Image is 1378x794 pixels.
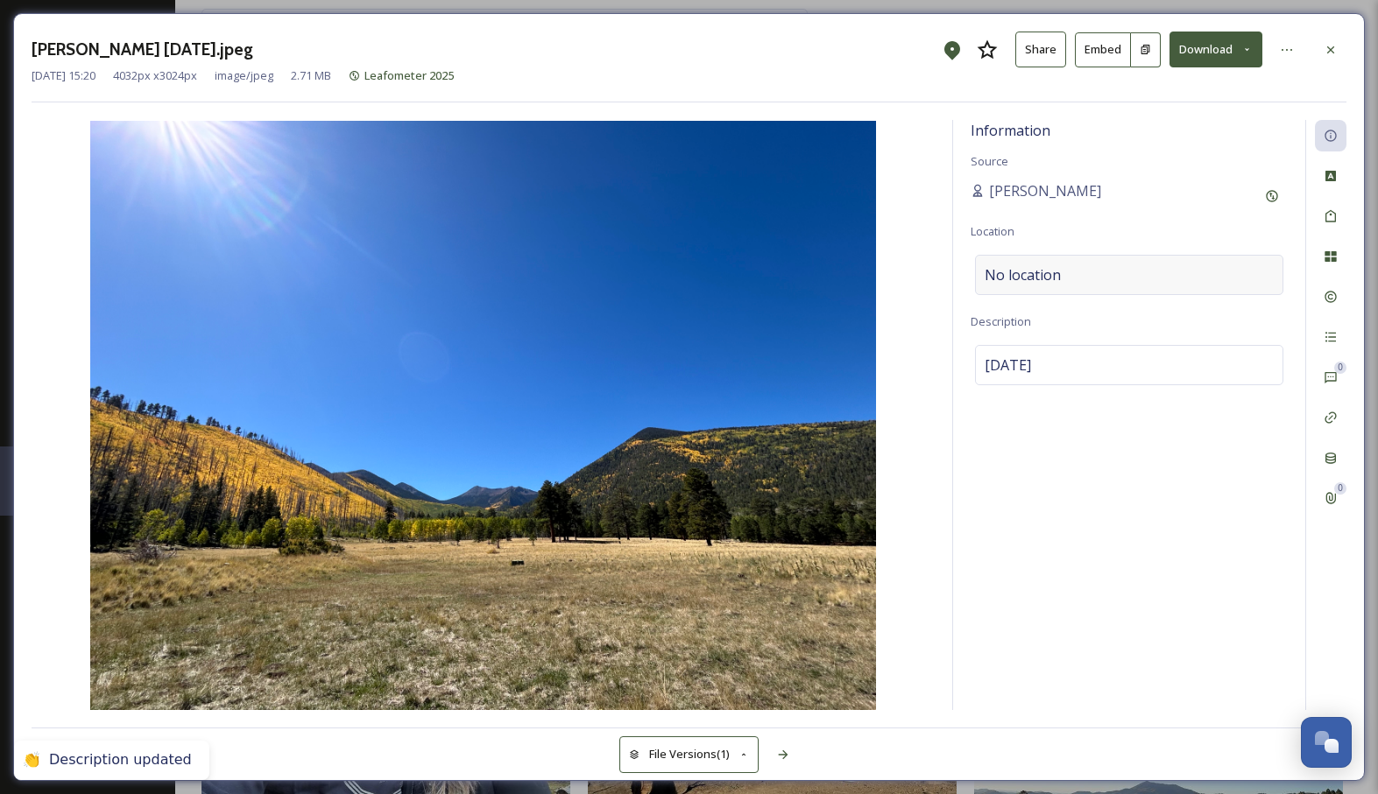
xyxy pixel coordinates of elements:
span: Information [971,121,1050,140]
span: 2.71 MB [291,67,331,84]
div: Description updated [49,751,192,769]
span: No location [985,264,1061,285]
div: 0 [1334,362,1346,374]
h3: [PERSON_NAME] [DATE].jpeg [32,37,253,62]
span: [DATE] 15:20 [32,67,95,84]
img: Lockett%20Oct6.jpeg [32,121,935,710]
span: [DATE] [985,355,1031,376]
span: Leafometer 2025 [364,67,454,83]
div: 0 [1334,482,1346,495]
div: 👏 [23,751,40,769]
button: File Versions(1) [619,736,760,772]
span: 4032 px x 3024 px [113,67,197,84]
span: [PERSON_NAME] [989,180,1101,201]
span: Location [971,223,1014,239]
span: Description [971,313,1031,329]
span: Source [971,153,1008,169]
button: Embed [1075,32,1131,67]
button: Download [1170,32,1262,67]
span: image/jpeg [215,67,273,84]
button: Share [1015,32,1066,67]
button: Open Chat [1301,717,1352,768]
